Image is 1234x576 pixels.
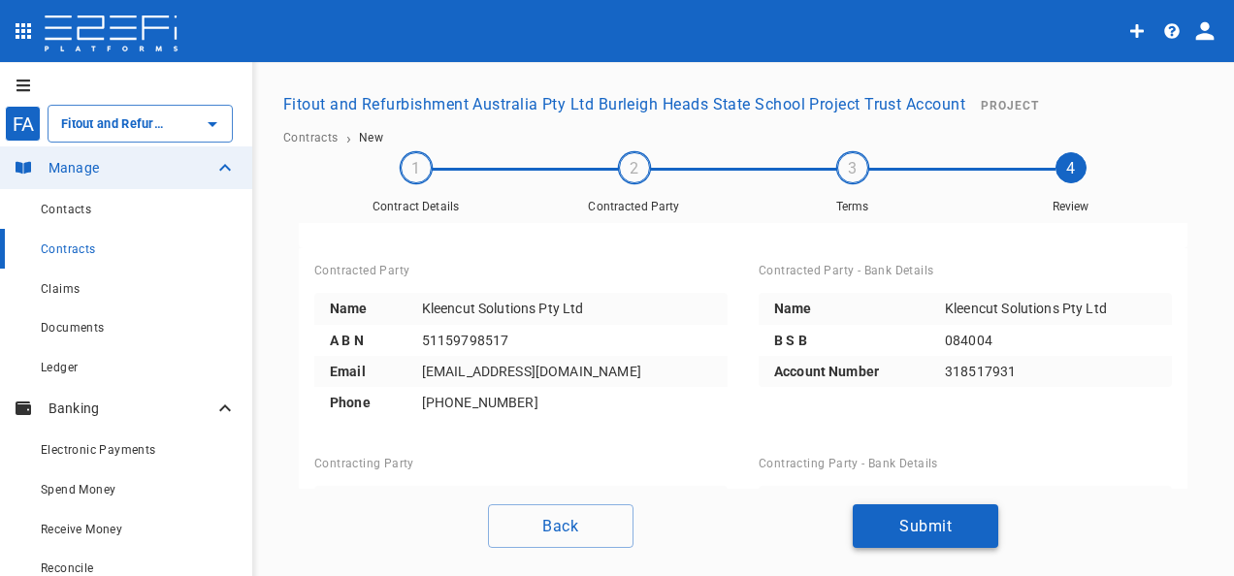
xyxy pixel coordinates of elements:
span: Contract Details [368,199,465,215]
span: Contracted Party [586,199,683,215]
p: Phone [330,393,391,412]
td: Kleencut Solutions Pty Ltd [929,293,1172,324]
span: Contracts [41,242,96,256]
p: Name [774,299,914,318]
td: 51159798517 [406,325,728,356]
span: Claims [41,282,80,296]
span: Ledger [41,361,78,374]
span: Receive Money [41,523,122,536]
p: Email [330,362,391,381]
span: Contracted Party [314,264,409,277]
input: Fitout and Refurbishment Australia Pty Ltd Burleigh Heads State School Project Trust Account [56,113,170,134]
p: Manage [49,158,213,177]
li: › [346,136,351,141]
span: Documents [41,321,105,335]
span: Reconcile [41,561,94,575]
span: Contracting Party [314,457,414,470]
span: Contracting Party - Bank Details [759,457,938,470]
td: Fitout and Refurbish Pty Ltd, UQ Bio Hub, Project Trust Account [874,486,1172,536]
td: 318517931 [929,356,1172,387]
td: 084004 [929,325,1172,356]
td: [PHONE_NUMBER] [406,387,728,418]
td: Kleencut Solutions Pty Ltd [406,293,728,324]
span: Contracted Party - Bank Details [759,264,933,277]
div: FA [5,106,41,142]
nav: breadcrumb [283,131,1203,144]
p: Name [330,299,391,318]
span: Review [1023,199,1120,215]
button: Fitout and Refurbishment Australia Pty Ltd Burleigh Heads State School Project Trust Account [276,85,973,123]
a: New [359,131,383,144]
td: [EMAIL_ADDRESS][DOMAIN_NAME] [406,356,728,387]
span: Project [981,99,1039,112]
span: Terms [804,199,901,215]
p: B S B [774,331,914,350]
p: Banking [49,399,213,418]
p: A B N [330,331,391,350]
button: Back [488,504,633,548]
button: Submit [853,504,998,548]
a: Contracts [283,131,339,144]
span: Spend Money [41,483,115,496]
span: Electronic Payments [41,443,156,457]
td: Fitout and Refurbishment Australia Pty Ltd [395,486,728,517]
p: Account Number [774,362,914,381]
button: Open [199,111,226,138]
span: Contacts [41,203,91,216]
